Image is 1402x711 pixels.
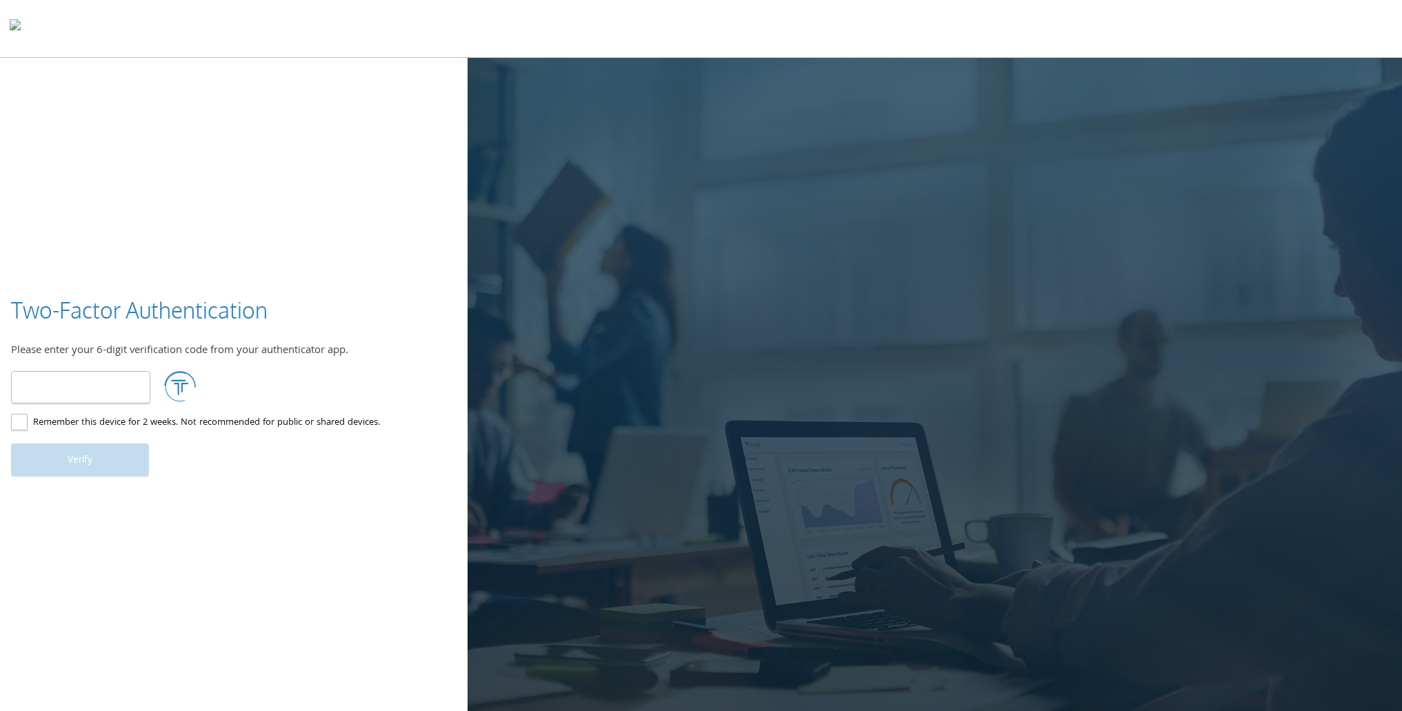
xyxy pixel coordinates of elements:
[11,414,380,432] label: Remember this device for 2 weeks. Not recommended for public or shared devices.
[10,14,21,42] img: todyl-logo-dark.svg
[11,295,268,326] h3: Two-Factor Authentication
[164,371,196,403] img: loading.svg
[11,443,149,477] button: Verify
[11,343,457,361] div: Please enter your 6-digit verification code from your authenticator app.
